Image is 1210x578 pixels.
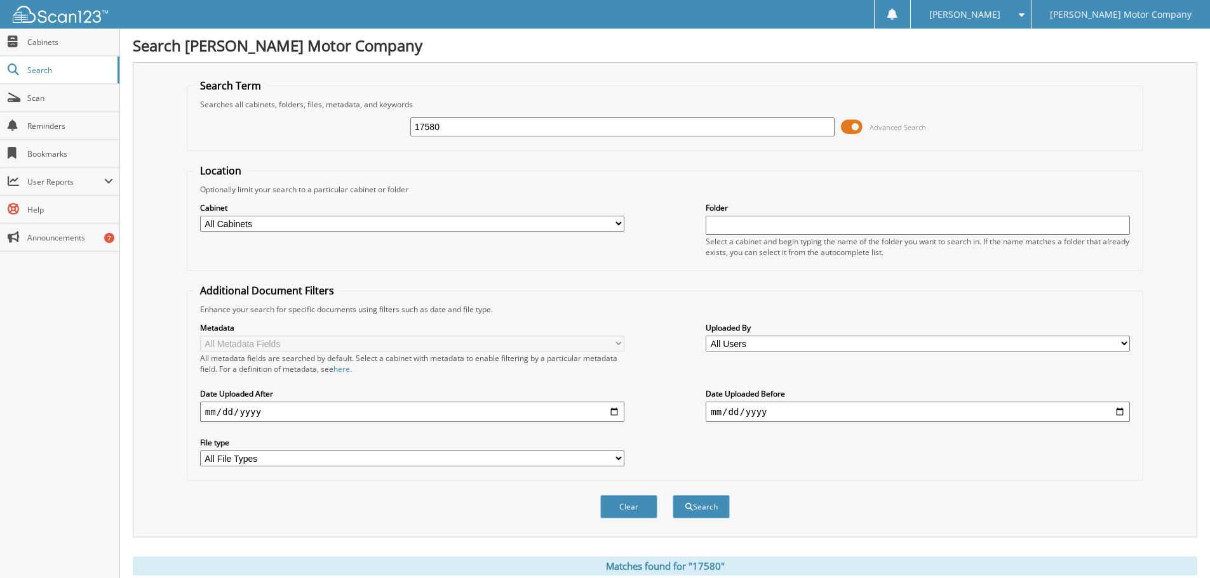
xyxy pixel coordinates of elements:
[194,164,248,178] legend: Location
[200,202,624,213] label: Cabinet
[673,495,730,518] button: Search
[194,184,1136,195] div: Optionally limit your search to a particular cabinet or folder
[870,122,926,132] span: Advanced Search
[27,37,113,48] span: Cabinets
[706,322,1130,333] label: Uploaded By
[27,65,111,76] span: Search
[929,11,1000,18] span: [PERSON_NAME]
[194,304,1136,315] div: Enhance your search for specific documents using filters such as date and file type.
[706,388,1130,399] label: Date Uploaded Before
[27,232,113,243] span: Announcements
[194,99,1136,110] div: Searches all cabinets, folders, files, metadata, and keywords
[27,93,113,103] span: Scan
[200,353,624,374] div: All metadata fields are searched by default. Select a cabinet with metadata to enable filtering b...
[27,121,113,131] span: Reminders
[194,284,340,298] legend: Additional Document Filters
[13,6,108,23] img: scan123-logo-white.svg
[200,388,624,399] label: Date Uploaded After
[600,495,657,518] button: Clear
[706,202,1130,213] label: Folder
[133,556,1197,575] div: Matches found for "17580"
[706,402,1130,422] input: end
[27,148,113,159] span: Bookmarks
[27,176,104,187] span: User Reports
[194,79,267,93] legend: Search Term
[104,233,114,243] div: 7
[200,437,624,448] label: File type
[333,364,350,374] a: here
[1050,11,1192,18] span: [PERSON_NAME] Motor Company
[706,236,1130,258] div: Select a cabinet and begin typing the name of the folder you want to search in. If the name match...
[200,402,624,422] input: start
[133,35,1197,56] h1: Search [PERSON_NAME] Motor Company
[200,322,624,333] label: Metadata
[27,204,113,215] span: Help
